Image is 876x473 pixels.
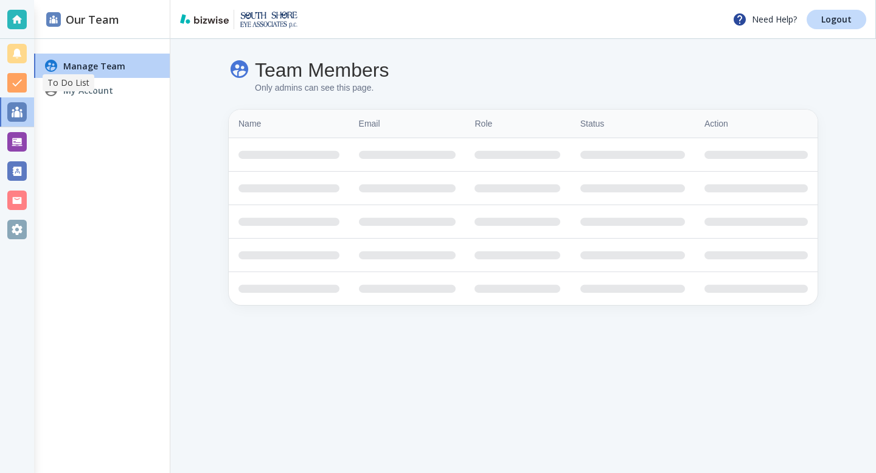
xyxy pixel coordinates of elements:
[63,60,125,72] h4: Manage Team
[34,54,170,78] a: Manage Team
[821,15,852,24] p: Logout
[46,12,119,28] h2: Our Team
[180,14,229,24] img: bizwise
[571,110,695,138] th: Status
[46,12,61,27] img: DashboardSidebarTeams.svg
[807,10,866,29] a: Logout
[255,58,389,82] h4: Team Members
[695,110,818,138] th: Action
[229,110,349,138] th: Name
[732,12,797,27] p: Need Help?
[34,78,170,102] a: My Account
[465,110,570,138] th: Role
[47,77,89,89] p: To Do List
[349,110,465,138] th: Email
[255,82,389,95] p: Only admins can see this page.
[239,10,299,29] img: South Shore Eye Associates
